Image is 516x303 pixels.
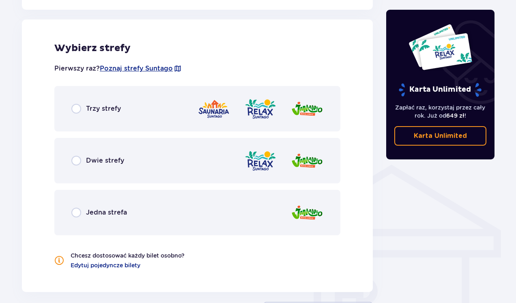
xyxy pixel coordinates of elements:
p: Chcesz dostosować każdy bilet osobno? [71,251,185,260]
h2: Wybierz strefy [54,42,340,54]
span: Jedna strefa [86,208,127,217]
a: Edytuj pojedyncze bilety [71,261,140,269]
a: Poznaj strefy Suntago [100,64,173,73]
p: Zapłać raz, korzystaj przez cały rok. Już od ! [394,103,487,120]
p: Pierwszy raz? [54,64,182,73]
img: Saunaria [198,97,230,120]
span: Dwie strefy [86,156,124,165]
img: Relax [244,97,277,120]
img: Jamango [291,97,323,120]
a: Karta Unlimited [394,126,487,146]
span: 649 zł [446,112,464,119]
img: Jamango [291,149,323,172]
img: Dwie karty całoroczne do Suntago z napisem 'UNLIMITED RELAX', na białym tle z tropikalnymi liśćmi... [408,24,473,71]
p: Karta Unlimited [414,131,467,140]
img: Relax [244,149,277,172]
img: Jamango [291,201,323,224]
span: Trzy strefy [86,104,121,113]
p: Karta Unlimited [398,83,482,97]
